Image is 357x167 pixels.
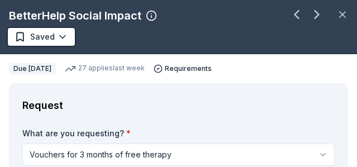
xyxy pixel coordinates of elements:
[22,128,335,139] label: What are you requesting?
[165,64,212,73] span: Requirements
[9,63,56,74] div: Due [DATE]
[154,64,212,73] button: Requirements
[7,27,76,47] button: Saved
[65,63,145,74] div: 27 applies last week
[30,30,55,44] span: Saved
[9,7,141,25] div: BetterHelp Social Impact
[22,97,335,114] div: Request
